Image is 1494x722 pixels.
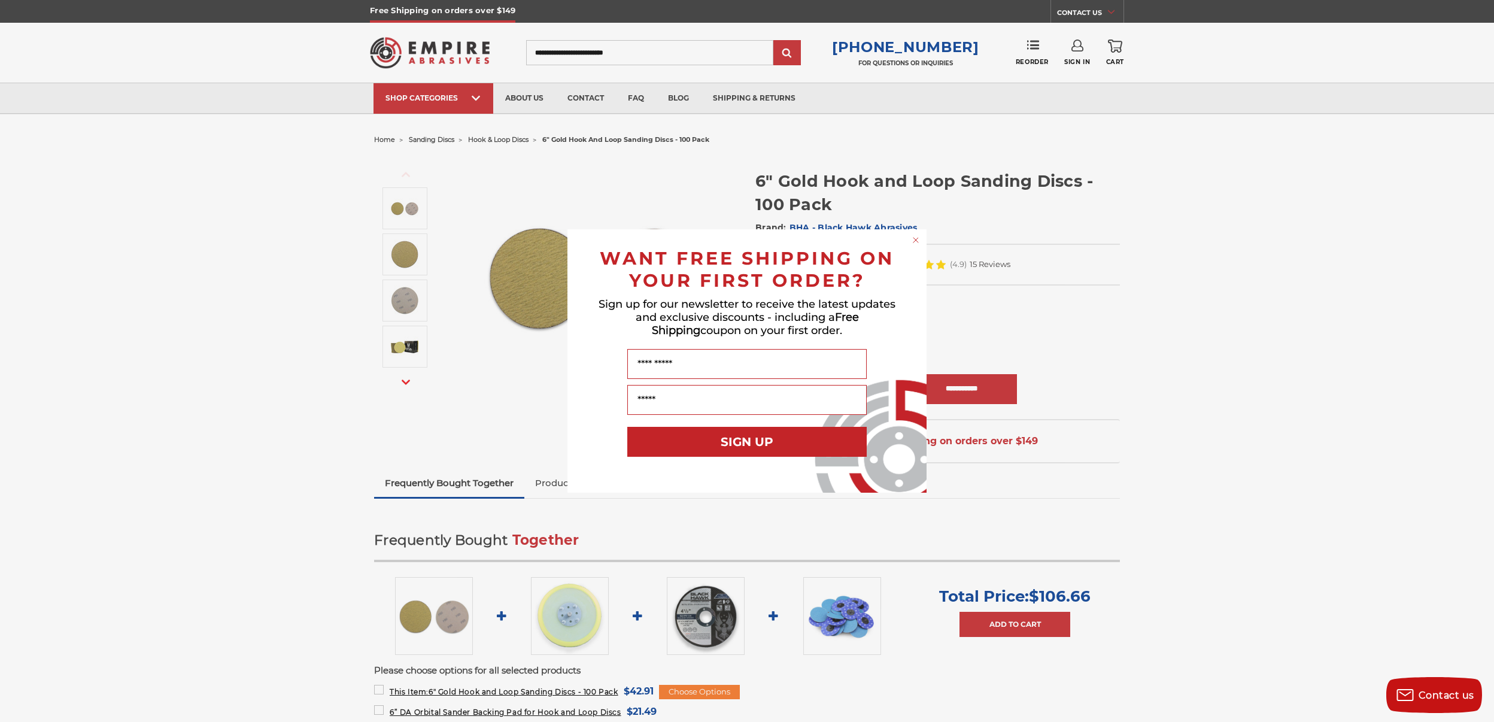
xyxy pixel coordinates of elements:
button: Contact us [1386,677,1482,713]
span: Sign up for our newsletter to receive the latest updates and exclusive discounts - including a co... [599,298,895,337]
span: Free Shipping [652,311,859,337]
button: SIGN UP [627,427,867,457]
button: Close dialog [910,234,922,246]
span: WANT FREE SHIPPING ON YOUR FIRST ORDER? [600,247,894,292]
span: Contact us [1419,690,1474,701]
